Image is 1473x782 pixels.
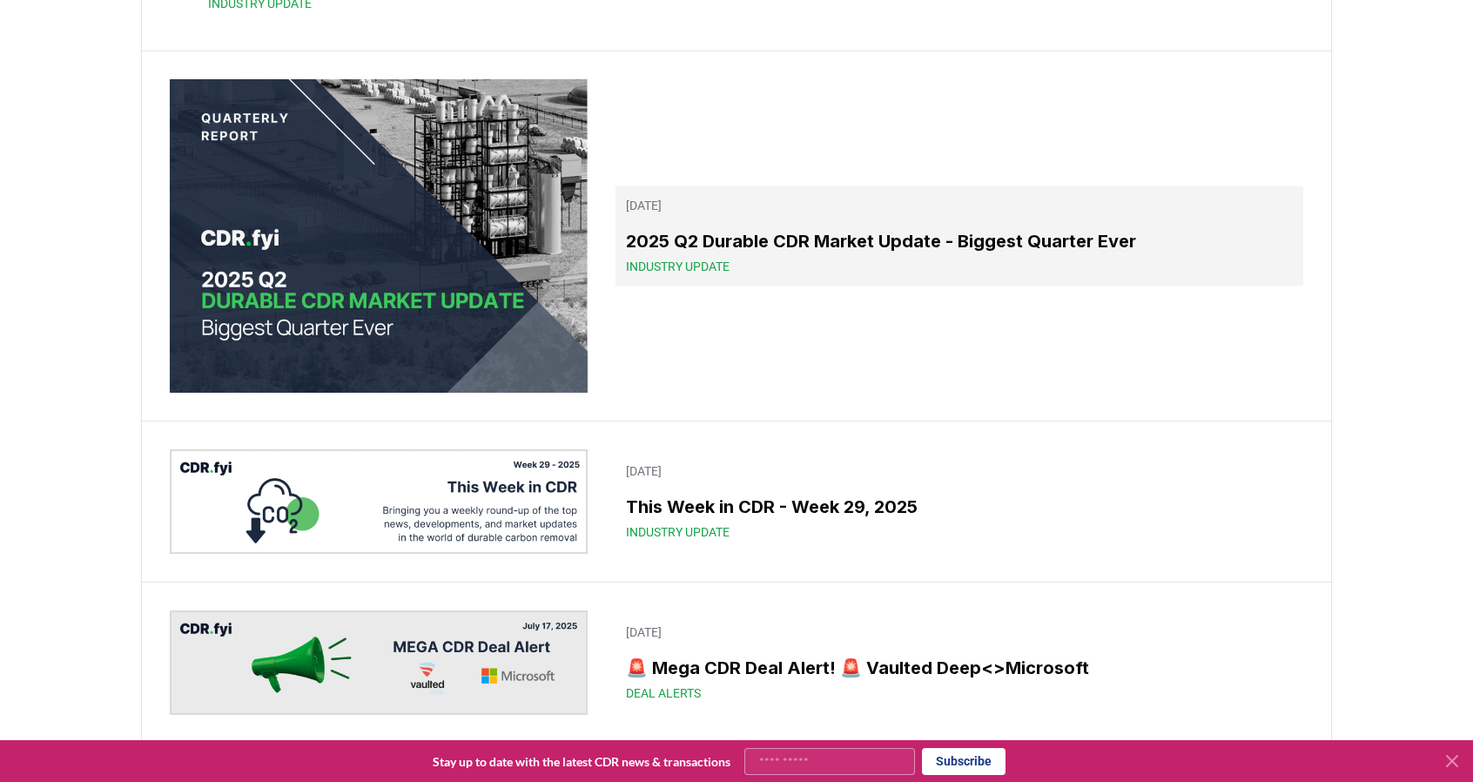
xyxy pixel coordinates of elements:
a: [DATE]2025 Q2 Durable CDR Market Update - Biggest Quarter EverIndustry Update [615,186,1303,286]
span: Industry Update [626,523,730,541]
img: 2025 Q2 Durable CDR Market Update - Biggest Quarter Ever blog post image [170,79,588,393]
h3: This Week in CDR - Week 29, 2025 [626,494,1293,520]
h3: 🚨 Mega CDR Deal Alert! 🚨 Vaulted Deep<>Microsoft [626,655,1293,681]
h3: 2025 Q2 Durable CDR Market Update - Biggest Quarter Ever [626,228,1293,254]
p: [DATE] [626,462,1293,480]
img: This Week in CDR - Week 29, 2025 blog post image [170,449,588,554]
p: [DATE] [626,197,1293,214]
a: [DATE]This Week in CDR - Week 29, 2025Industry Update [615,452,1303,551]
span: Deal Alerts [626,684,701,702]
span: Industry Update [626,258,730,275]
img: 🚨 Mega CDR Deal Alert! 🚨 Vaulted Deep<>Microsoft blog post image [170,610,588,715]
a: [DATE]🚨 Mega CDR Deal Alert! 🚨 Vaulted Deep<>MicrosoftDeal Alerts [615,613,1303,712]
p: [DATE] [626,624,1293,641]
